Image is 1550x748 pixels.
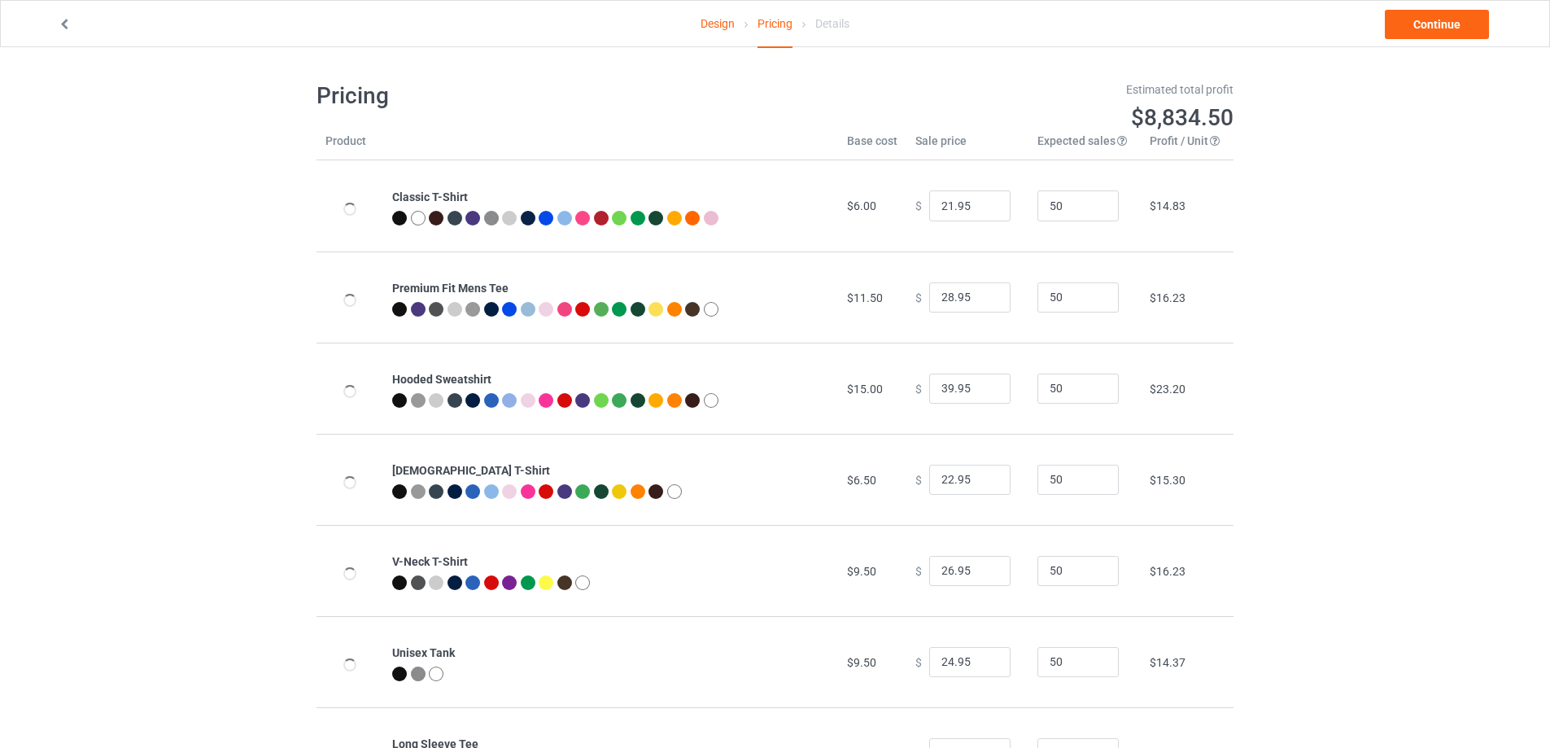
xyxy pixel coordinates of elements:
span: $23.20 [1150,383,1185,396]
div: Details [815,1,849,46]
b: Classic T-Shirt [392,190,468,203]
span: $9.50 [847,565,876,578]
b: V-Neck T-Shirt [392,555,468,568]
span: $6.50 [847,474,876,487]
span: $ [915,382,922,395]
span: $ [915,655,922,668]
th: Sale price [906,133,1028,160]
img: heather_texture.png [484,211,499,225]
b: Unisex Tank [392,646,455,659]
h1: Pricing [317,81,764,111]
div: Pricing [758,1,792,48]
span: $14.37 [1150,656,1185,669]
span: $ [915,291,922,304]
a: Continue [1385,10,1489,39]
span: $11.50 [847,291,883,304]
b: Premium Fit Mens Tee [392,282,509,295]
span: $ [915,564,922,577]
img: heather_texture.png [411,667,426,681]
th: Expected sales [1028,133,1141,160]
th: Profit / Unit [1141,133,1233,160]
a: Design [701,1,735,46]
span: $15.00 [847,383,883,396]
span: $ [915,473,922,486]
span: $ [915,199,922,212]
b: Hooded Sweatshirt [392,373,491,386]
span: $6.00 [847,199,876,212]
th: Product [317,133,383,160]
span: $14.83 [1150,199,1185,212]
img: heather_texture.png [465,302,480,317]
th: Base cost [838,133,906,160]
b: [DEMOGRAPHIC_DATA] T-Shirt [392,464,550,477]
span: $16.23 [1150,291,1185,304]
span: $9.50 [847,656,876,669]
span: $15.30 [1150,474,1185,487]
div: Estimated total profit [787,81,1234,98]
span: $8,834.50 [1131,104,1233,131]
span: $16.23 [1150,565,1185,578]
